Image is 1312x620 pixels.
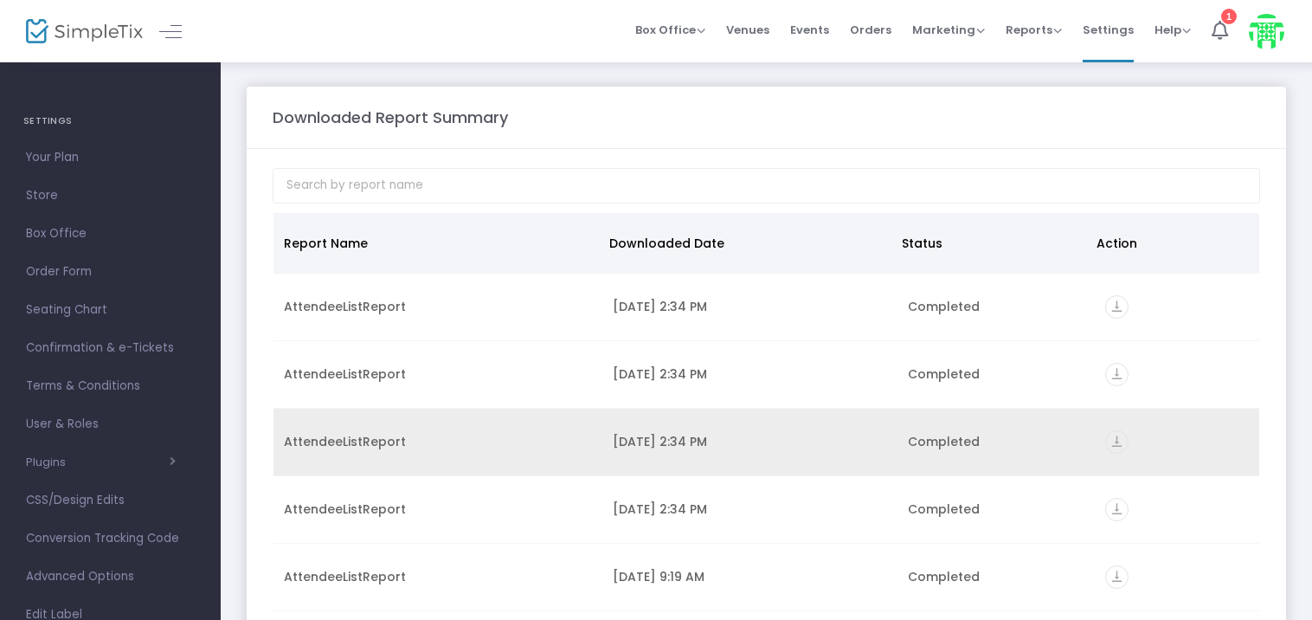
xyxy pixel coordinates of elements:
span: Reports [1006,22,1062,38]
div: https://go.SimpleTix.com/9drqs [1105,498,1249,521]
span: Box Office [26,223,195,245]
div: https://go.SimpleTix.com/hnu3w [1105,363,1249,386]
span: Events [790,8,829,52]
span: CSS/Design Edits [26,489,195,512]
span: Store [26,184,195,207]
i: vertical_align_bottom [1105,295,1129,319]
i: vertical_align_bottom [1105,498,1129,521]
div: AttendeeListReport [284,568,592,585]
span: Help [1154,22,1191,38]
div: AttendeeListReport [284,433,592,450]
span: Box Office [635,22,705,38]
span: Settings [1083,8,1134,52]
input: Search by report name [273,168,1260,203]
span: Order Form [26,261,195,283]
a: vertical_align_bottom [1105,571,1129,588]
th: Action [1086,213,1249,274]
span: Seating Chart [26,299,195,321]
div: 1 [1221,9,1237,24]
th: Report Name [273,213,599,274]
div: Completed [908,365,1084,383]
span: Venues [726,8,769,52]
span: Advanced Options [26,565,195,588]
th: Status [891,213,1086,274]
div: https://go.SimpleTix.com/l6in4 [1105,430,1249,454]
div: https://go.SimpleTix.com/pane0 [1105,295,1249,319]
a: vertical_align_bottom [1105,436,1129,453]
div: 9/24/2025 2:34 PM [613,433,888,450]
i: vertical_align_bottom [1105,565,1129,589]
i: vertical_align_bottom [1105,430,1129,454]
div: Completed [908,501,1084,518]
div: 9/18/2025 9:19 AM [613,568,888,585]
div: Completed [908,568,1084,585]
span: Confirmation & e-Tickets [26,337,195,359]
div: 9/24/2025 2:34 PM [613,501,888,518]
m-panel-title: Downloaded Report Summary [273,106,508,129]
span: Conversion Tracking Code [26,527,195,550]
button: Plugins [26,455,176,469]
div: AttendeeListReport [284,298,592,315]
i: vertical_align_bottom [1105,363,1129,386]
span: Your Plan [26,146,195,169]
span: Terms & Conditions [26,375,195,397]
a: vertical_align_bottom [1105,503,1129,520]
div: 9/24/2025 2:34 PM [613,365,888,383]
div: 9/24/2025 2:34 PM [613,298,888,315]
div: AttendeeListReport [284,501,592,518]
span: Marketing [912,22,985,38]
a: vertical_align_bottom [1105,300,1129,318]
div: Completed [908,298,1084,315]
a: vertical_align_bottom [1105,368,1129,385]
div: AttendeeListReport [284,365,592,383]
th: Downloaded Date [599,213,891,274]
span: User & Roles [26,413,195,436]
span: Orders [850,8,891,52]
h4: SETTINGS [23,104,197,139]
div: https://go.SimpleTix.com/ub9kg [1105,565,1249,589]
div: Completed [908,433,1084,450]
